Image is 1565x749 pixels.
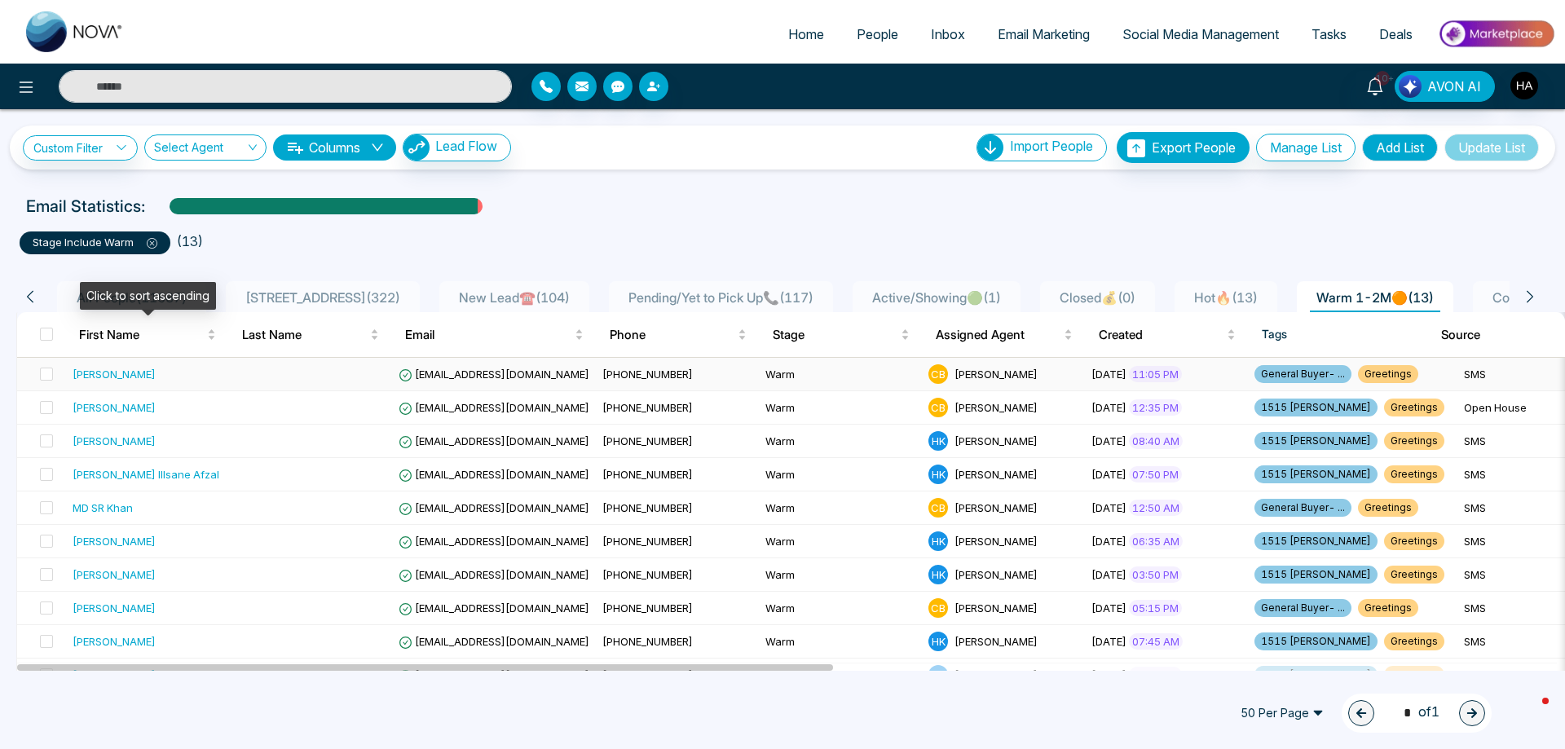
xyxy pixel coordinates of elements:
[954,635,1038,648] span: [PERSON_NAME]
[773,325,897,345] span: Stage
[1437,15,1555,52] img: Market-place.gif
[23,135,138,161] a: Custom Filter
[759,625,922,659] td: Warm
[1256,134,1356,161] button: Manage List
[923,312,1086,358] th: Assigned Agent
[1086,312,1249,358] th: Created
[435,138,497,154] span: Lead Flow
[1188,289,1264,306] span: Hot🔥 ( 13 )
[1129,433,1183,449] span: 08:40 AM
[1444,134,1539,161] button: Update List
[1399,75,1422,98] img: Lead Flow
[1384,399,1444,416] span: Greetings
[1384,566,1444,584] span: Greetings
[954,368,1038,381] span: [PERSON_NAME]
[392,312,597,358] th: Email
[602,368,693,381] span: [PHONE_NUMBER]
[602,434,693,447] span: [PHONE_NUMBER]
[177,231,203,251] li: ( 13 )
[1129,633,1183,650] span: 07:45 AM
[26,194,145,218] p: Email Statistics:
[1010,138,1093,154] span: Import People
[1117,132,1250,163] button: Export People
[602,535,693,548] span: [PHONE_NUMBER]
[1129,500,1183,516] span: 12:50 AM
[602,501,693,514] span: [PHONE_NUMBER]
[602,401,693,414] span: [PHONE_NUMBER]
[1229,700,1335,726] span: 50 Per Page
[1091,501,1126,514] span: [DATE]
[399,535,589,548] span: [EMAIL_ADDRESS][DOMAIN_NAME]
[981,19,1106,50] a: Email Marketing
[73,633,156,650] div: [PERSON_NAME]
[759,592,922,625] td: Warm
[1384,632,1444,650] span: Greetings
[1363,19,1429,50] a: Deals
[928,398,948,417] span: C B
[371,141,384,154] span: down
[760,312,923,358] th: Stage
[1254,465,1378,483] span: 1515 [PERSON_NAME]
[73,399,156,416] div: [PERSON_NAME]
[1129,600,1182,616] span: 05:15 PM
[928,565,948,584] span: H K
[602,468,693,481] span: [PHONE_NUMBER]
[954,535,1038,548] span: [PERSON_NAME]
[1384,465,1444,483] span: Greetings
[405,325,571,345] span: Email
[1510,72,1538,99] img: User Avatar
[772,19,840,50] a: Home
[1384,532,1444,550] span: Greetings
[1358,499,1418,517] span: Greetings
[1356,71,1395,99] a: 10+
[1310,289,1440,306] span: Warm 1-2M🟠 ( 13 )
[1091,468,1126,481] span: [DATE]
[602,568,693,581] span: [PHONE_NUMBER]
[1091,635,1126,648] span: [DATE]
[1091,368,1126,381] span: [DATE]
[928,598,948,618] span: C B
[1122,26,1279,42] span: Social Media Management
[70,289,193,306] span: All People ( 11687 )
[597,312,760,358] th: Phone
[1254,632,1378,650] span: 1515 [PERSON_NAME]
[1091,601,1126,615] span: [DATE]
[26,11,124,52] img: Nova CRM Logo
[396,134,511,161] a: Lead FlowLead Flow
[73,566,156,583] div: [PERSON_NAME]
[1254,566,1378,584] span: 1515 [PERSON_NAME]
[1375,71,1390,86] span: 10+
[928,498,948,518] span: C B
[229,312,392,358] th: Last Name
[1394,702,1439,724] span: of 1
[866,289,1007,306] span: Active/Showing🟢 ( 1 )
[954,501,1038,514] span: [PERSON_NAME]
[399,635,589,648] span: [EMAIL_ADDRESS][DOMAIN_NAME]
[239,289,407,306] span: [STREET_ADDRESS] ( 322 )
[73,533,156,549] div: [PERSON_NAME]
[1091,401,1126,414] span: [DATE]
[610,325,734,345] span: Phone
[954,468,1038,481] span: [PERSON_NAME]
[622,289,820,306] span: Pending/Yet to Pick Up📞 ( 117 )
[840,19,915,50] a: People
[73,366,156,382] div: [PERSON_NAME]
[1384,432,1444,450] span: Greetings
[857,26,898,42] span: People
[1254,399,1378,416] span: 1515 [PERSON_NAME]
[1510,694,1549,733] iframe: Intercom live chat
[1358,365,1418,383] span: Greetings
[1091,568,1126,581] span: [DATE]
[399,468,589,481] span: [EMAIL_ADDRESS][DOMAIN_NAME]
[403,134,430,161] img: Lead Flow
[954,434,1038,447] span: [PERSON_NAME]
[928,632,948,651] span: H K
[73,500,133,516] div: MD SR Khan
[788,26,824,42] span: Home
[1152,139,1236,156] span: Export People
[759,525,922,558] td: Warm
[73,466,219,482] div: [PERSON_NAME] Illsane Afzal
[79,325,204,345] span: First Name
[452,289,576,306] span: New Lead☎️ ( 104 )
[1129,399,1182,416] span: 12:35 PM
